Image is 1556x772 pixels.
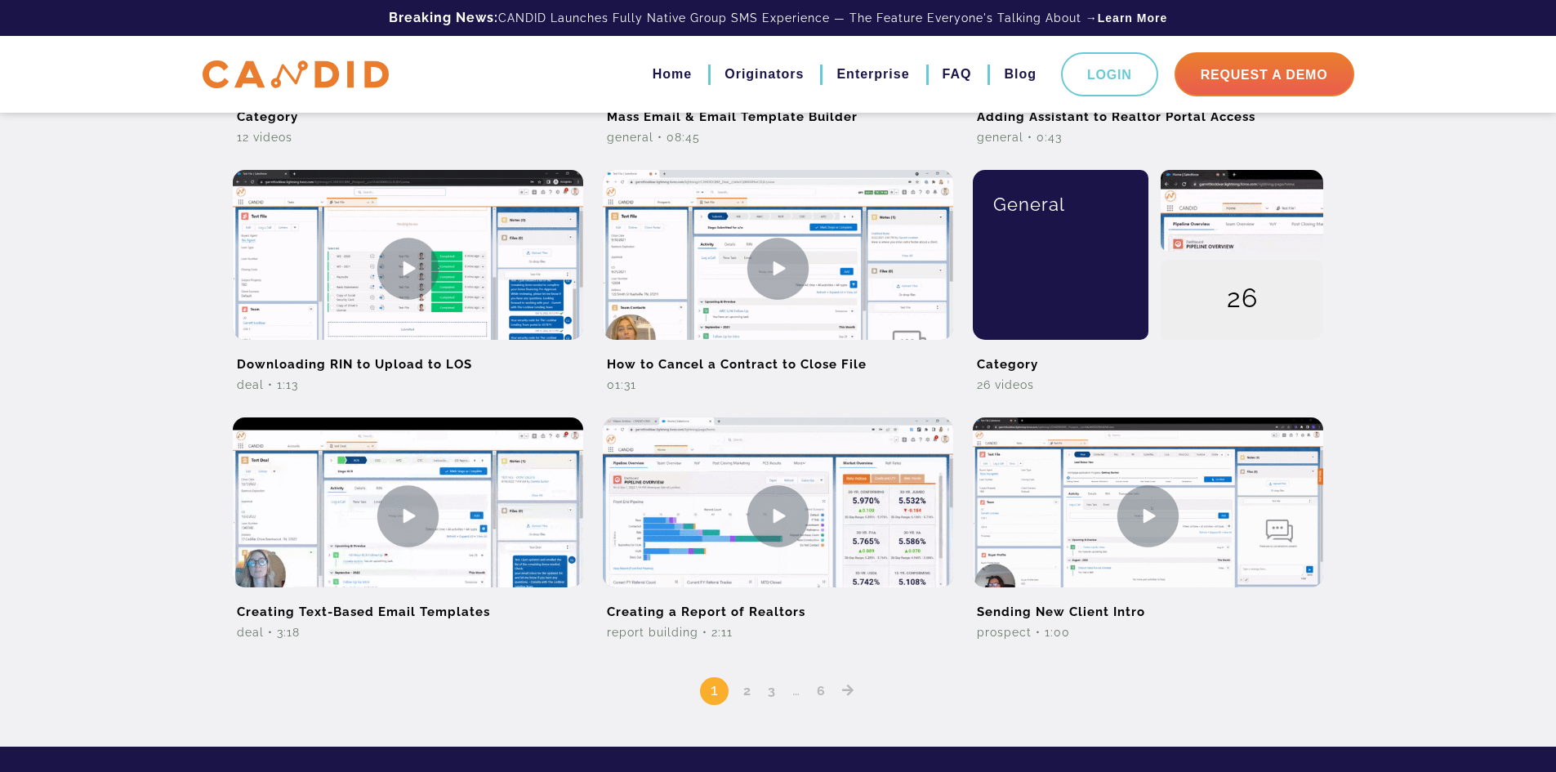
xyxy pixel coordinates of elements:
div: Report Building • 2:11 [603,624,953,640]
div: Deal • 3:18 [233,624,583,640]
h2: Sending New Client Intro [973,587,1323,624]
div: General [985,170,1136,239]
a: Learn More [1098,10,1167,26]
h2: Creating Text-Based Email Templates [233,587,583,624]
img: How to Cancel a Contract to Close File Video [603,170,953,367]
img: Sending New Client Intro Video [973,417,1323,614]
a: Enterprise [836,60,909,88]
a: FAQ [943,60,972,88]
a: Request A Demo [1175,52,1354,96]
div: General • 08:45 [603,129,953,145]
div: Deal • 1:13 [233,377,583,393]
h2: Downloading RIN to Upload to LOS [233,340,583,377]
div: 12 Videos [233,129,583,145]
div: 26 [1161,260,1324,341]
img: Creating Text-Based Email Templates Video [233,417,583,614]
span: 1 [700,677,729,705]
a: Login [1061,52,1158,96]
div: Prospect • 1:00 [973,624,1323,640]
a: 2 [738,683,757,698]
div: 01:31 [603,377,953,393]
h2: Creating a Report of Realtors [603,587,953,624]
img: Downloading RIN to Upload to LOS Video [233,170,583,367]
a: Home [653,60,692,88]
a: 6 [811,683,832,698]
div: 26 Videos [973,377,1323,393]
h2: Category [973,340,1323,377]
h2: How to Cancel a Contract to Close File [603,340,953,377]
nav: Posts pagination [223,653,1334,706]
b: Breaking News: [389,10,498,25]
img: CANDID APP [203,60,389,89]
a: Blog [1004,60,1037,88]
img: Creating a Report of Realtors Video [603,417,953,614]
a: 3 [762,683,782,698]
span: … [787,680,806,699]
div: General • 0:43 [973,129,1323,145]
a: Originators [724,60,804,88]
